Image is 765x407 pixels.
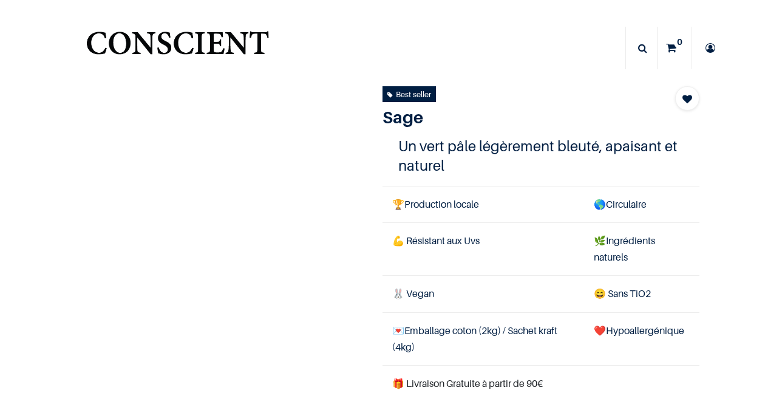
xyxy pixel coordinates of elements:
h1: Sage [382,107,652,128]
h4: Un vert pâle légèrement bleuté, apaisant et naturel [398,137,684,174]
button: Add to wishlist [675,86,699,111]
span: 🌿 [594,234,606,247]
td: Ingrédients naturels [584,223,699,276]
span: 💌 [392,324,404,337]
img: Conscient [84,24,271,72]
span: 😄 S [594,287,613,299]
a: 0 [658,27,692,69]
a: Logo of Conscient [84,24,271,72]
sup: 0 [674,36,685,48]
span: 💪 Résistant aux Uvs [392,234,480,247]
td: ans TiO2 [584,276,699,312]
div: Best seller [387,87,431,101]
span: 🌎 [594,198,606,210]
td: ❤️Hypoallergénique [584,312,699,365]
td: Circulaire [584,186,699,222]
td: Production locale [382,186,584,222]
td: Emballage coton (2kg) / Sachet kraft (4kg) [382,312,584,365]
span: 🏆 [392,198,404,210]
font: 🎁 Livraison Gratuite à partir de 90€ [392,377,543,389]
span: 🐰 Vegan [392,287,434,299]
span: Add to wishlist [682,92,692,106]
